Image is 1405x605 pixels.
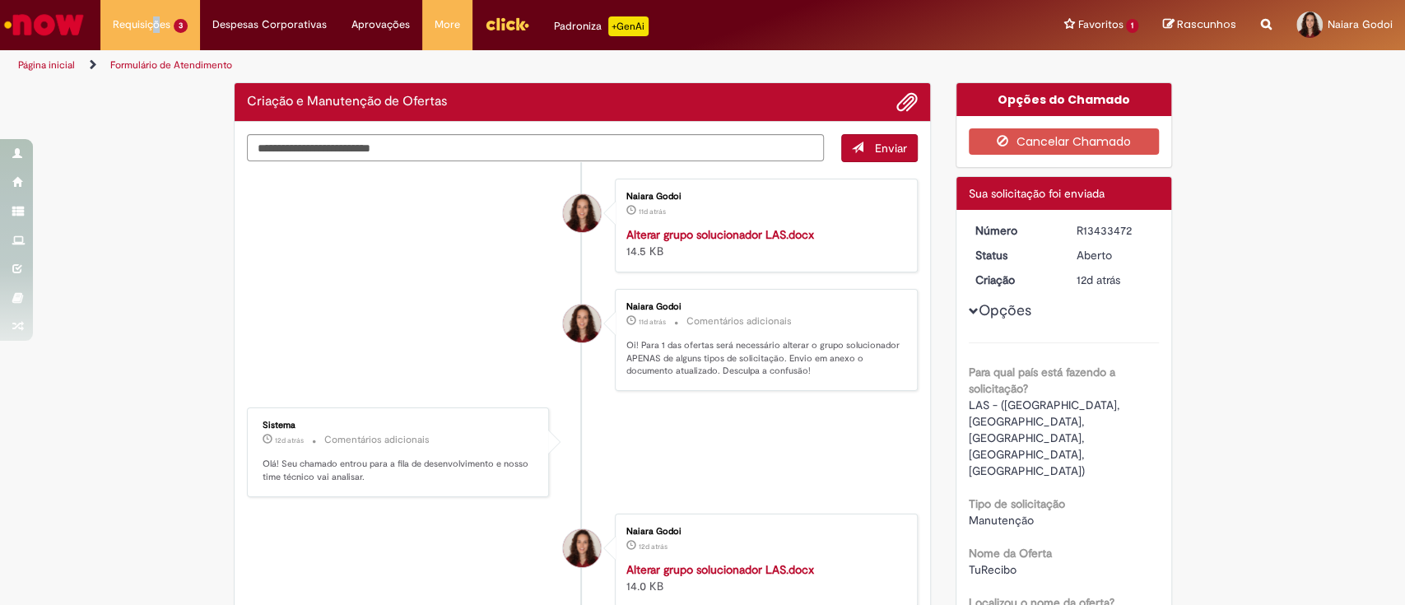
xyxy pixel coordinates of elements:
span: Naiara Godoi [1328,17,1393,31]
div: Opções do Chamado [956,83,1171,116]
span: TuRecibo [969,562,1017,577]
a: Alterar grupo solucionador LAS.docx [626,227,814,242]
div: 14.5 KB [626,226,900,259]
span: LAS - ([GEOGRAPHIC_DATA], [GEOGRAPHIC_DATA], [GEOGRAPHIC_DATA], [GEOGRAPHIC_DATA], [GEOGRAPHIC_DA... [969,398,1123,478]
textarea: Digite sua mensagem aqui... [247,134,825,162]
a: Rascunhos [1163,17,1236,33]
div: 20/08/2025 16:27:43 [1077,272,1153,288]
div: Naiara Godoi [563,194,601,232]
time: 20/08/2025 16:28:15 [275,435,304,445]
small: Comentários adicionais [686,314,792,328]
div: R13433472 [1077,222,1153,239]
a: Formulário de Atendimento [110,58,232,72]
button: Adicionar anexos [896,91,918,113]
div: Naiara Godoi [626,192,900,202]
span: Manutenção [969,513,1034,528]
span: 11d atrás [639,207,666,216]
img: click_logo_yellow_360x200.png [485,12,529,36]
span: 1 [1126,19,1138,33]
span: More [435,16,460,33]
p: Olá! Seu chamado entrou para a fila de desenvolvimento e nosso time técnico vai analisar. [263,458,537,483]
span: 12d atrás [275,435,304,445]
span: Enviar [875,141,907,156]
div: Aberto [1077,247,1153,263]
span: 11d atrás [639,317,666,327]
dt: Status [963,247,1064,263]
p: Oi! Para 1 das ofertas será necessário alterar o grupo solucionador APENAS de alguns tipos de sol... [626,339,900,378]
b: Nome da Oferta [969,546,1052,561]
div: Sistema [263,421,537,430]
button: Cancelar Chamado [969,128,1159,155]
div: Naiara Godoi [563,529,601,567]
span: Aprovações [351,16,410,33]
span: 3 [174,19,188,33]
span: 12d atrás [639,542,668,551]
div: Naiara Godoi [563,305,601,342]
time: 21/08/2025 14:25:45 [639,317,666,327]
a: Alterar grupo solucionador LAS.docx [626,562,814,577]
span: 12d atrás [1077,272,1120,287]
button: Enviar [841,134,918,162]
img: ServiceNow [2,8,86,41]
time: 20/08/2025 16:27:04 [639,542,668,551]
dt: Criação [963,272,1064,288]
div: Naiara Godoi [626,302,900,312]
time: 20/08/2025 16:27:43 [1077,272,1120,287]
div: 14.0 KB [626,561,900,594]
div: Padroniza [554,16,649,36]
div: Naiara Godoi [626,527,900,537]
dt: Número [963,222,1064,239]
b: Para qual país está fazendo a solicitação? [969,365,1115,396]
span: Favoritos [1077,16,1123,33]
p: +GenAi [608,16,649,36]
span: Despesas Corporativas [212,16,327,33]
span: Requisições [113,16,170,33]
time: 21/08/2025 14:25:54 [639,207,666,216]
span: Rascunhos [1177,16,1236,32]
ul: Trilhas de página [12,50,924,81]
h2: Criação e Manutenção de Ofertas Histórico de tíquete [247,95,447,109]
b: Tipo de solicitação [969,496,1065,511]
small: Comentários adicionais [324,433,430,447]
a: Página inicial [18,58,75,72]
span: Sua solicitação foi enviada [969,186,1105,201]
